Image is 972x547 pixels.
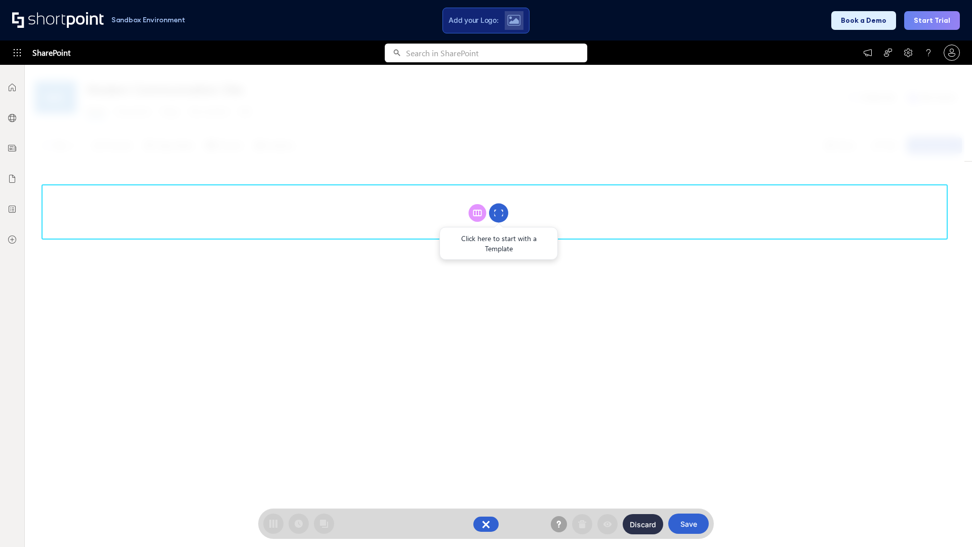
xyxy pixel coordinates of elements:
[831,11,896,30] button: Book a Demo
[904,11,960,30] button: Start Trial
[507,15,520,26] img: Upload logo
[406,44,587,62] input: Search in SharePoint
[111,17,185,23] h1: Sandbox Environment
[921,498,972,547] iframe: Chat Widget
[668,514,709,534] button: Save
[449,16,498,25] span: Add your Logo:
[32,41,70,65] span: SharePoint
[623,514,663,534] button: Discard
